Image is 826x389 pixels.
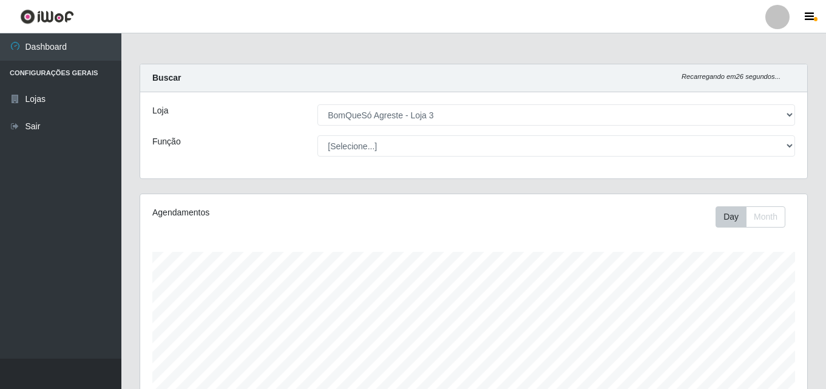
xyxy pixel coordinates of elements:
[746,206,785,228] button: Month
[716,206,795,228] div: Toolbar with button groups
[152,73,181,83] strong: Buscar
[716,206,785,228] div: First group
[152,104,168,117] label: Loja
[682,73,780,80] i: Recarregando em 26 segundos...
[152,206,410,219] div: Agendamentos
[716,206,746,228] button: Day
[152,135,181,148] label: Função
[20,9,74,24] img: CoreUI Logo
